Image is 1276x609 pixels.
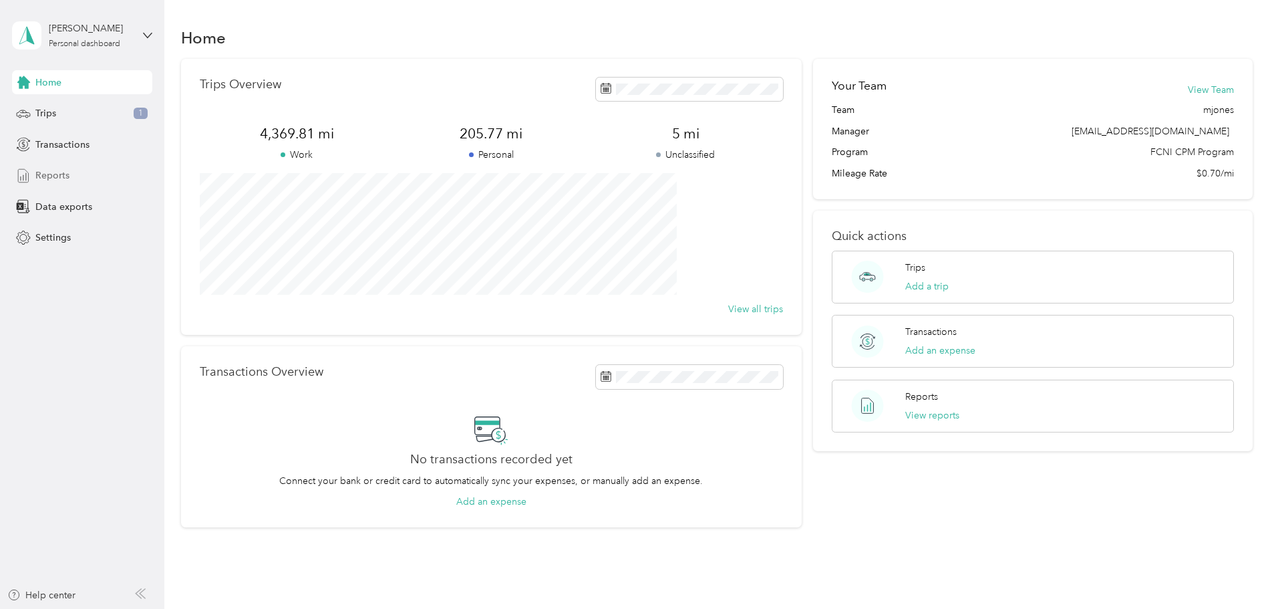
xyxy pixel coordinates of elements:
span: Manager [832,124,869,138]
span: 4,369.81 mi [200,124,394,143]
span: $0.70/mi [1197,166,1234,180]
p: Reports [905,390,938,404]
h2: No transactions recorded yet [410,453,573,467]
span: [EMAIL_ADDRESS][DOMAIN_NAME] [1072,126,1229,137]
p: Work [200,148,394,162]
button: View all trips [728,302,783,316]
span: 1 [134,108,148,120]
p: Personal [394,148,589,162]
span: Reports [35,168,69,182]
span: Home [35,76,61,90]
p: Connect your bank or credit card to automatically sync your expenses, or manually add an expense. [279,474,703,488]
span: Data exports [35,200,92,214]
p: Unclassified [589,148,783,162]
p: Trips Overview [200,78,281,92]
span: Team [832,103,854,117]
span: Mileage Rate [832,166,887,180]
button: Add an expense [456,495,526,509]
span: 5 mi [589,124,783,143]
div: Personal dashboard [49,40,120,48]
span: Trips [35,106,56,120]
span: Settings [35,231,71,245]
iframe: Everlance-gr Chat Button Frame [1201,534,1276,609]
h1: Home [181,31,226,45]
h2: Your Team [832,78,887,94]
span: FCNI CPM Program [1150,145,1234,159]
p: Transactions [905,325,957,339]
span: Program [832,145,868,159]
button: Add a trip [905,279,949,293]
button: View Team [1188,83,1234,97]
div: [PERSON_NAME] [49,21,132,35]
button: Add an expense [905,344,975,358]
p: Transactions Overview [200,365,323,379]
p: Trips [905,261,925,275]
span: 205.77 mi [394,124,589,143]
button: View reports [905,408,959,422]
span: mjones [1203,103,1234,117]
p: Quick actions [832,229,1234,243]
span: Transactions [35,138,90,152]
button: Help center [7,588,75,602]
